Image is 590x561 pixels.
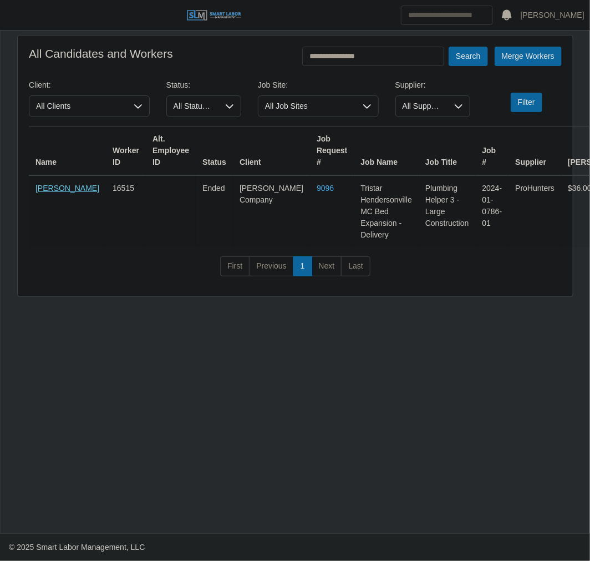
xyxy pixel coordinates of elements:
[29,79,51,91] label: Client:
[196,175,233,247] td: ended
[395,79,426,91] label: Supplier:
[310,127,354,176] th: Job Request #
[449,47,487,66] button: Search
[419,175,476,247] td: Plumbing Helper 3 - Large Construction
[106,127,146,176] th: Worker ID
[476,127,509,176] th: Job #
[258,96,356,117] span: All Job Sites
[354,175,419,247] td: Tristar Hendersonville MC Bed Expansion - Delivery
[9,543,145,552] span: © 2025 Smart Labor Management, LLC
[35,184,99,193] a: [PERSON_NAME]
[29,127,106,176] th: Name
[317,184,334,193] a: 9096
[508,175,561,247] td: ProHunters
[511,93,542,112] button: Filter
[167,96,218,117] span: All Statuses
[233,175,310,247] td: [PERSON_NAME] Company
[476,175,509,247] td: 2024-01-0786-01
[29,256,562,285] nav: pagination
[106,175,146,247] td: 16515
[521,9,584,21] a: [PERSON_NAME]
[29,96,127,117] span: All Clients
[196,127,233,176] th: Status
[233,127,310,176] th: Client
[354,127,419,176] th: Job Name
[29,47,173,60] h4: All Candidates and Workers
[166,79,191,91] label: Status:
[495,47,562,66] button: Merge Workers
[401,6,493,25] input: Search
[396,96,447,117] span: All Suppliers
[146,127,196,176] th: Alt. Employee ID
[508,127,561,176] th: Supplier
[258,79,288,91] label: Job Site:
[293,256,312,276] a: 1
[419,127,476,176] th: Job Title
[186,9,242,22] img: SLM Logo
